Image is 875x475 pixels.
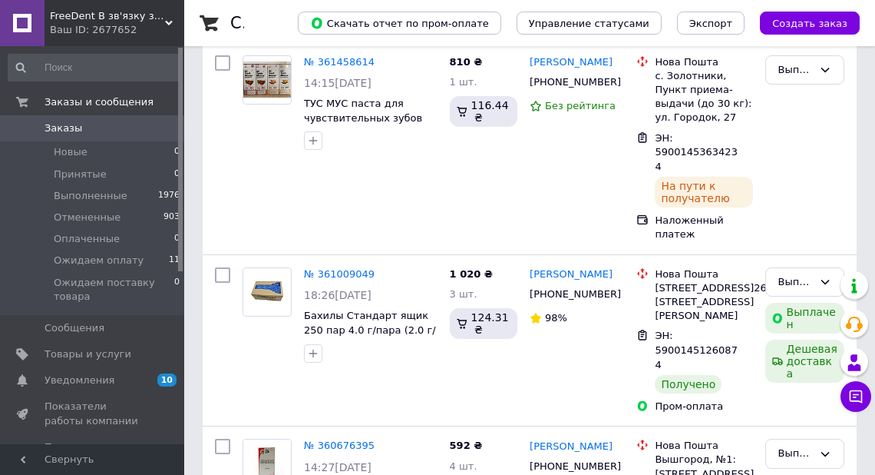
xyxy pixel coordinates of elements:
[298,12,501,35] button: Скачать отчет по пром-оплате
[677,12,745,35] button: Экспорт
[545,312,567,324] span: 98%
[745,17,860,28] a: Создать заказ
[689,18,732,29] span: Экспорт
[655,55,752,69] div: Нова Пошта
[778,62,813,78] div: Выполнен
[655,132,738,172] span: ЭН: 59001453634234
[530,440,612,454] a: [PERSON_NAME]
[50,9,165,23] span: FreeDent В зв'язку з військовими діями актуальну ціну та наявність уточнюйте у менеджера
[158,189,180,203] span: 1976
[450,440,483,451] span: 592 ₴
[655,439,752,453] div: Нова Пошта
[54,232,120,246] span: Оплаченные
[655,400,752,414] div: Пром-оплата
[54,145,87,159] span: Новые
[174,168,180,181] span: 0
[450,268,493,280] span: 1 020 ₴
[174,145,180,159] span: 0
[304,77,371,89] span: 14:15[DATE]
[45,400,142,427] span: Показатели работы компании
[304,268,375,280] a: № 361009049
[8,54,181,81] input: Поиск
[304,98,422,138] a: ТУС МУС паста для чувствительных зубов tooth mousse GC, 40г
[54,254,144,267] span: Ожидаем оплату
[304,461,371,473] span: 14:27[DATE]
[517,12,662,35] button: Управление статусами
[772,18,847,29] span: Создать заказ
[54,276,174,304] span: Ожидаем поставку товара
[450,308,518,339] div: 124.31 ₴
[243,61,291,98] img: Фото товару
[45,95,154,109] span: Заказы и сообщения
[54,211,121,224] span: Отмененные
[230,14,362,32] h1: Список заказов
[45,121,82,135] span: Заказы
[450,56,483,68] span: 810 ₴
[655,69,752,125] div: с. Золотники, Пункт приема-выдачи (до 30 кг): ул. Городок, 27
[450,96,518,127] div: 116.44 ₴
[163,211,180,224] span: 903
[529,18,649,29] span: Управление статусами
[840,381,871,412] button: Чат с покупателем
[174,232,180,246] span: 0
[765,340,844,383] div: Дешевая доставка
[54,189,127,203] span: Выполненные
[527,284,613,304] div: [PHONE_NUMBER]
[450,288,477,300] span: 3 шт.
[655,214,752,241] div: Наложенный платеж
[655,177,752,208] div: На пути к получателю
[304,310,436,350] a: Бахилы Стандарт ящик 250 пар 4.0 г/пара (2.0 г/шт)
[530,55,612,70] a: [PERSON_NAME]
[655,375,721,394] div: Получено
[249,268,286,316] img: Фото товару
[45,347,131,361] span: Товары и услуги
[157,374,177,387] span: 10
[530,267,612,282] a: [PERSON_NAME]
[310,16,489,30] span: Скачать отчет по пром-оплате
[655,267,752,281] div: Нова Пошта
[243,267,292,317] a: Фото товару
[45,374,114,387] span: Уведомления
[450,460,477,472] span: 4 шт.
[54,168,107,181] span: Принятые
[243,55,292,105] a: Фото товару
[760,12,860,35] button: Создать заказ
[45,321,104,335] span: Сообщения
[169,254,180,267] span: 11
[304,289,371,301] span: 18:26[DATE]
[304,440,375,451] a: № 360676395
[655,281,752,324] div: [STREET_ADDRESS]26598: [STREET_ADDRESS][PERSON_NAME]
[545,100,616,111] span: Без рейтинга
[450,76,477,88] span: 1 шт.
[304,56,375,68] a: № 361458614
[45,440,142,468] span: Панель управления
[778,274,813,291] div: Выполнен
[527,72,613,92] div: [PHONE_NUMBER]
[50,23,184,37] div: Ваш ID: 2677652
[765,303,844,334] div: Выплачен
[778,446,813,462] div: Выполнен
[655,330,738,370] span: ЭН: 59001451260874
[174,276,180,304] span: 0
